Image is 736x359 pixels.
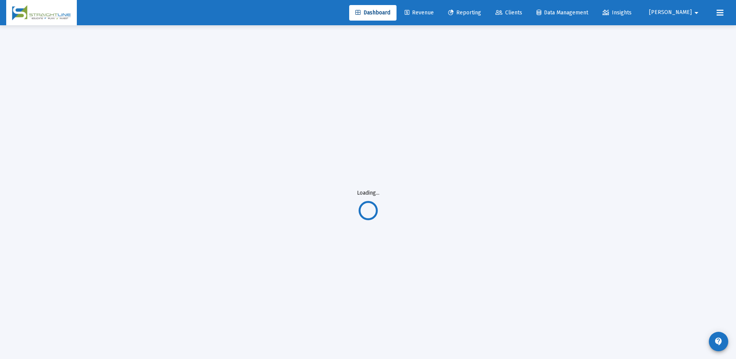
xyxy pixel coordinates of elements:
[398,5,440,21] a: Revenue
[640,5,710,20] button: [PERSON_NAME]
[596,5,638,21] a: Insights
[649,9,692,16] span: [PERSON_NAME]
[12,5,71,21] img: Dashboard
[537,9,588,16] span: Data Management
[448,9,481,16] span: Reporting
[349,5,397,21] a: Dashboard
[530,5,594,21] a: Data Management
[714,337,723,346] mat-icon: contact_support
[442,5,487,21] a: Reporting
[405,9,434,16] span: Revenue
[692,5,701,21] mat-icon: arrow_drop_down
[495,9,522,16] span: Clients
[489,5,528,21] a: Clients
[355,9,390,16] span: Dashboard
[603,9,632,16] span: Insights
